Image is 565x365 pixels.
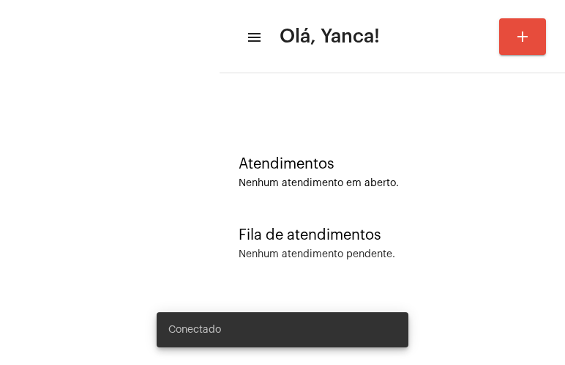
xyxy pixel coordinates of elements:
div: Nenhum atendimento pendente. [239,249,395,260]
mat-icon: sidenav icon [246,29,261,46]
mat-icon: add [514,28,531,45]
span: Conectado [168,322,221,337]
div: Fila de atendimentos [239,227,546,243]
div: Nenhum atendimento em aberto. [239,178,546,189]
div: Atendimentos [239,156,546,172]
span: Olá, Yanca! [280,25,380,48]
